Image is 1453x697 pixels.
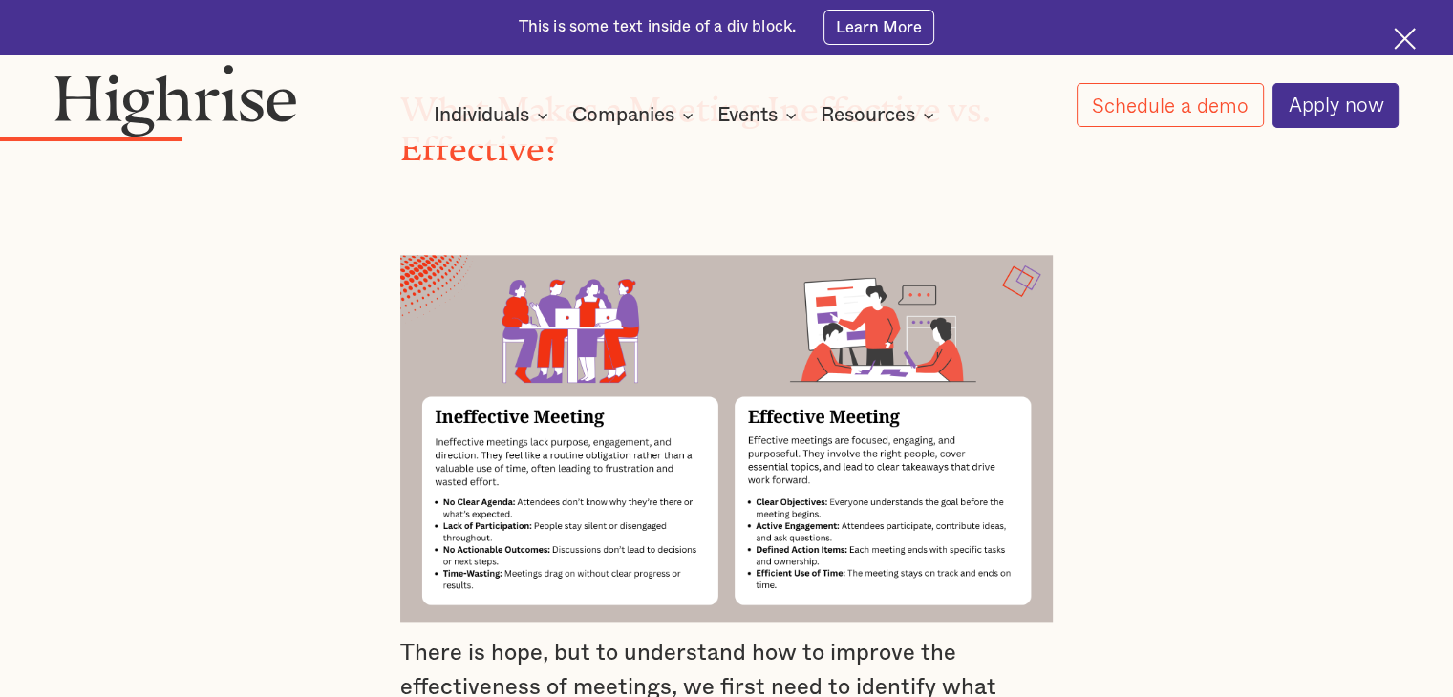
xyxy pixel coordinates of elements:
[400,255,1053,622] img: What Makes a Meeting Ineffective vs. Effective?
[821,104,940,127] div: Resources
[1394,28,1416,50] img: Cross icon
[717,104,802,127] div: Events
[434,104,529,127] div: Individuals
[823,10,935,44] a: Learn More
[519,16,797,38] div: This is some text inside of a div block.
[1272,83,1399,128] a: Apply now
[434,104,554,127] div: Individuals
[1077,83,1264,127] a: Schedule a demo
[572,104,699,127] div: Companies
[572,104,674,127] div: Companies
[54,64,297,137] img: Highrise logo
[821,104,915,127] div: Resources
[717,104,778,127] div: Events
